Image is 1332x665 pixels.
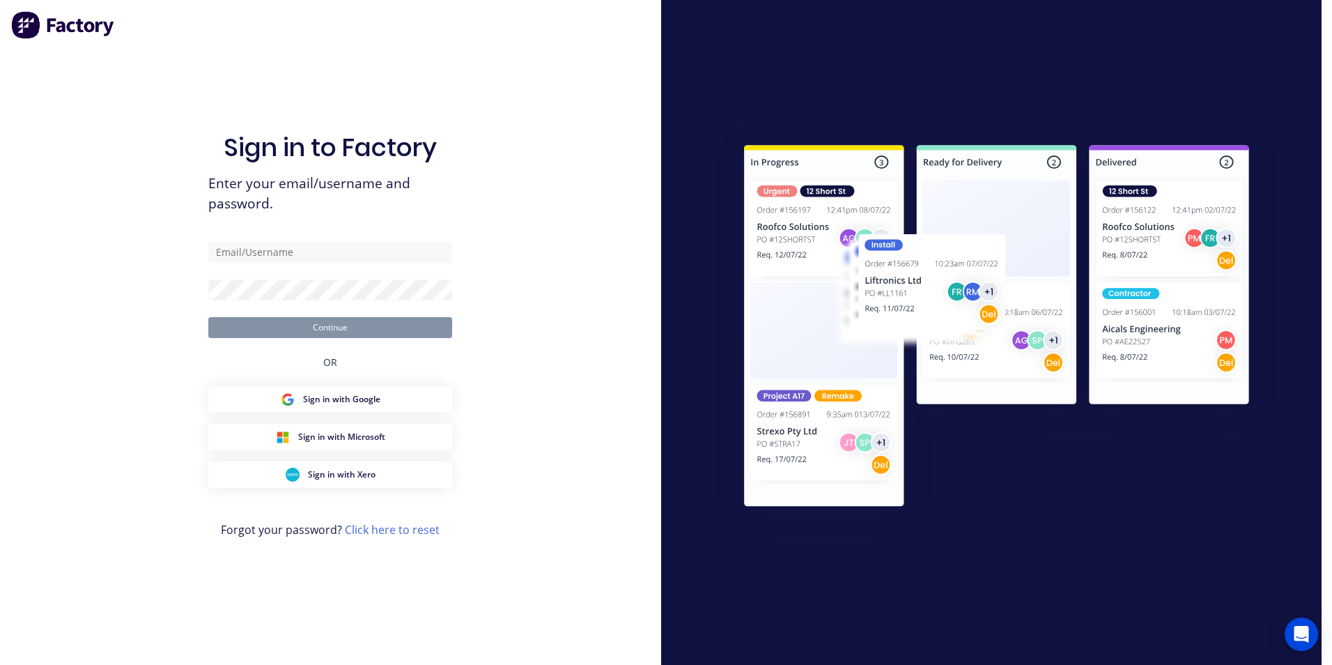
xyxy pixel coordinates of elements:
span: Sign in with Google [303,393,380,406]
span: Enter your email/username and password. [208,174,452,214]
button: Microsoft Sign inSign in with Microsoft [208,424,452,450]
h1: Sign in to Factory [224,132,437,162]
img: Factory [11,11,116,39]
img: Sign in [713,117,1280,540]
span: Forgot your password? [221,521,440,538]
img: Microsoft Sign in [276,430,290,444]
div: OR [323,338,337,386]
button: Continue [208,317,452,338]
a: Click here to reset [345,522,440,537]
div: Open Intercom Messenger [1285,618,1318,651]
button: Google Sign inSign in with Google [208,386,452,413]
img: Xero Sign in [286,468,300,482]
img: Google Sign in [281,392,295,406]
input: Email/Username [208,242,452,263]
span: Sign in with Xero [308,468,375,481]
span: Sign in with Microsoft [298,431,385,443]
button: Xero Sign inSign in with Xero [208,461,452,488]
